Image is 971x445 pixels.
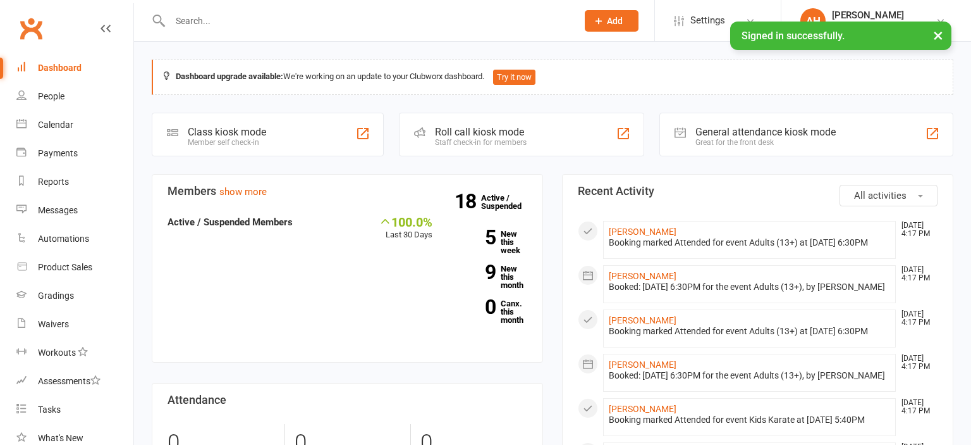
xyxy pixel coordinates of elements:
div: Tasks [38,404,61,415]
a: Reports [16,168,133,196]
div: Calendar [38,120,73,130]
span: All activities [854,190,907,201]
time: [DATE] 4:17 PM [895,222,937,238]
a: Tasks [16,396,133,424]
span: Settings [690,6,725,35]
a: Messages [16,196,133,225]
h3: Recent Activity [578,185,937,197]
a: [PERSON_NAME] [609,315,676,325]
div: Workouts [38,348,76,358]
a: 18Active / Suspended [481,184,537,220]
div: Staff check-in for members [435,138,527,147]
div: We're working on an update to your Clubworx dashboard. [152,60,953,95]
div: Last 30 Days [379,215,432,242]
a: People [16,82,133,111]
div: Reports [38,177,69,187]
strong: 9 [451,263,496,282]
a: Workouts [16,339,133,367]
a: 5New this week [451,230,527,254]
a: Automations [16,225,133,253]
a: Dashboard [16,54,133,82]
div: Booked: [DATE] 6:30PM for the event Adults (13+), by [PERSON_NAME] [609,370,890,381]
button: Add [585,10,638,32]
a: 9New this month [451,265,527,289]
div: Gradings [38,291,74,301]
time: [DATE] 4:17 PM [895,266,937,282]
div: Booking marked Attended for event Kids Karate at [DATE] 5:40PM [609,415,890,425]
div: Great for the front desk [695,138,836,147]
strong: Active / Suspended Members [168,216,293,228]
div: Dashboard [38,63,82,73]
button: Try it now [493,70,535,85]
a: [PERSON_NAME] [609,404,676,414]
div: Waivers [38,319,69,329]
strong: 18 [455,192,481,211]
div: Booking marked Attended for event Adults (13+) at [DATE] 6:30PM [609,326,890,337]
a: Product Sales [16,253,133,282]
time: [DATE] 4:17 PM [895,354,937,371]
div: Booking marked Attended for event Adults (13+) at [DATE] 6:30PM [609,237,890,248]
div: Roll call kiosk mode [435,126,527,138]
a: Clubworx [15,13,47,44]
a: [PERSON_NAME] [609,271,676,281]
div: Payments [38,148,78,158]
div: People [38,91,64,101]
a: [PERSON_NAME] [609,360,676,370]
a: 0Canx. this month [451,299,527,324]
button: × [927,22,950,49]
div: What's New [38,433,83,443]
h3: Attendance [168,394,527,406]
strong: 0 [451,298,496,317]
div: Assessments [38,376,101,386]
h3: Members [168,185,527,197]
time: [DATE] 4:17 PM [895,399,937,415]
strong: Dashboard upgrade available: [176,72,283,81]
div: Member self check-in [188,138,266,147]
span: Signed in successfully. [742,30,845,42]
a: Assessments [16,367,133,396]
div: Booked: [DATE] 6:30PM for the event Adults (13+), by [PERSON_NAME] [609,282,890,292]
div: Messages [38,205,78,215]
a: Payments [16,139,133,168]
div: General attendance kiosk mode [695,126,836,138]
a: Calendar [16,111,133,139]
div: Brisbane Chito-Ryu Karate [832,21,936,32]
button: All activities [840,185,937,206]
div: 100.0% [379,215,432,229]
div: AH [800,8,826,34]
time: [DATE] 4:17 PM [895,310,937,327]
a: [PERSON_NAME] [609,227,676,237]
div: Class kiosk mode [188,126,266,138]
div: Automations [38,234,89,244]
div: [PERSON_NAME] [832,9,936,21]
a: Waivers [16,310,133,339]
input: Search... [166,12,568,30]
a: show more [219,186,267,197]
a: Gradings [16,282,133,310]
div: Product Sales [38,262,92,272]
strong: 5 [451,228,496,247]
span: Add [607,16,623,26]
